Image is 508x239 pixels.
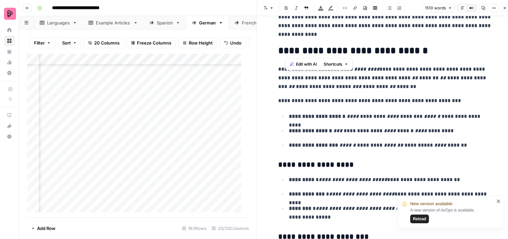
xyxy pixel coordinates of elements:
span: 20 Columns [94,39,120,46]
img: Preply Logo [4,8,16,20]
button: Undo [220,37,246,48]
a: Example Articles [83,16,144,29]
div: 20/20 Columns [209,223,251,234]
a: Home [4,25,15,35]
button: Reload [410,215,429,223]
button: 1510 words [422,4,455,12]
span: Reload [413,216,426,222]
span: 1510 words [425,5,446,11]
div: 183 Rows [179,223,209,234]
a: Spanish [144,16,186,29]
div: Languages [47,19,70,26]
button: Add Row [27,223,59,234]
span: New version available [410,201,452,207]
a: Browse [4,35,15,46]
button: Freeze Columns [127,37,176,48]
button: What's new? [4,121,15,131]
span: Row Height [189,39,213,46]
a: Languages [34,16,83,29]
span: Sort [62,39,71,46]
button: Shortcuts [321,60,351,69]
button: Row Height [178,37,217,48]
button: Sort [58,37,81,48]
div: French [242,19,257,26]
span: Add Row [37,225,55,232]
a: AirOps Academy [4,110,15,121]
div: Spanish [157,19,173,26]
a: German [186,16,229,29]
a: Your Data [4,46,15,57]
button: 20 Columns [84,37,124,48]
button: Edit with AI [287,60,319,69]
div: A new version of AirOps is available. [410,207,494,223]
a: French [229,16,270,29]
span: Shortcuts [323,61,342,67]
span: Edit with AI [296,61,317,67]
div: German [199,19,216,26]
button: close [496,198,501,204]
span: Freeze Columns [137,39,171,46]
a: Usage [4,57,15,68]
a: Settings [4,68,15,78]
div: What's new? [4,121,14,131]
span: Undo [230,39,241,46]
span: Filter [34,39,45,46]
div: Example Articles [96,19,131,26]
button: Help + Support [4,131,15,142]
button: Workspace: Preply [4,5,15,22]
button: Filter [30,37,55,48]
